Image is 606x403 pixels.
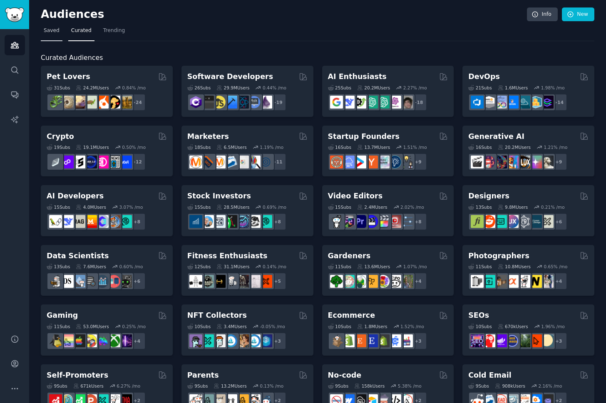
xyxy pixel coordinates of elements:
[353,156,366,168] img: startup
[187,310,247,321] h2: NFT Collectors
[47,85,70,91] div: 31 Sub s
[84,156,97,168] img: web3
[342,334,355,347] img: shopify
[517,215,530,228] img: userexperience
[410,213,427,230] div: + 8
[5,7,24,22] img: GummySearch logo
[84,275,97,288] img: dataengineering
[365,275,378,288] img: GardeningUK
[213,334,226,347] img: NFTmarket
[482,215,495,228] img: logodesign
[72,275,85,288] img: statistics
[189,275,202,288] img: GYM
[119,264,143,269] div: 0.60 % /mo
[117,383,140,389] div: 6.27 % /mo
[96,334,109,347] img: gamers
[263,204,286,210] div: 0.69 % /mo
[61,96,74,109] img: ballpython
[357,204,387,210] div: 2.4M Users
[61,215,74,228] img: DeepSeek
[187,383,208,389] div: 9 Sub s
[49,334,62,347] img: linux_gaming
[236,275,249,288] img: fitness30plus
[47,251,109,261] h2: Data Scientists
[482,275,495,288] img: streetphotography
[76,85,109,91] div: 24.2M Users
[468,85,492,91] div: 21 Sub s
[187,131,229,142] h2: Marketers
[47,204,70,210] div: 15 Sub s
[529,334,542,347] img: GoogleSearchConsole
[224,275,237,288] img: weightroom
[328,310,375,321] h2: Ecommerce
[49,215,62,228] img: LangChain
[107,215,120,228] img: llmops
[213,156,226,168] img: AskMarketing
[353,275,366,288] img: SavageGarden
[377,215,390,228] img: finalcutpro
[269,94,286,111] div: + 19
[562,7,594,22] a: New
[248,275,261,288] img: physicaltherapy
[248,96,261,109] img: AskComputerScience
[214,383,246,389] div: 13.2M Users
[119,334,132,347] img: TwitchStreaming
[328,324,351,329] div: 10 Sub s
[377,156,390,168] img: indiehackers
[259,215,272,228] img: technicalanalysis
[354,383,385,389] div: 158k Users
[119,96,132,109] img: dogbreed
[187,85,211,91] div: 26 Sub s
[248,334,261,347] img: OpenseaMarket
[44,27,60,35] span: Saved
[201,96,214,109] img: software
[541,96,554,109] img: PlatformEngineers
[330,156,343,168] img: EntrepreneurRideAlong
[541,204,565,210] div: 0.21 % /mo
[47,144,70,150] div: 19 Sub s
[128,153,146,171] div: + 12
[119,215,132,228] img: AIDevelopersSociety
[328,370,362,381] h2: No-code
[107,96,120,109] img: PetAdvice
[49,275,62,288] img: MachineLearning
[471,275,484,288] img: analog
[506,96,519,109] img: DevOpsLinks
[410,153,427,171] div: + 9
[330,275,343,288] img: vegetablegardening
[398,383,422,389] div: 5.38 % /mo
[357,324,387,329] div: 1.8M Users
[76,204,106,210] div: 4.0M Users
[468,144,492,150] div: 16 Sub s
[342,215,355,228] img: editors
[330,334,343,347] img: dropship
[72,334,85,347] img: macgaming
[260,144,283,150] div: 1.19 % /mo
[365,334,378,347] img: EtsySellers
[353,215,366,228] img: premiere
[328,251,371,261] h2: Gardeners
[328,85,351,91] div: 25 Sub s
[498,324,528,329] div: 670k Users
[468,370,511,381] h2: Cold Email
[517,96,530,109] img: platformengineering
[506,334,519,347] img: SEO_cases
[400,204,424,210] div: 2.02 % /mo
[96,215,109,228] img: OpenSourceAI
[365,156,378,168] img: ycombinator
[377,275,390,288] img: flowers
[498,85,528,91] div: 1.6M Users
[357,144,390,150] div: 13.7M Users
[342,96,355,109] img: DeepSeek
[482,156,495,168] img: dalle2
[541,156,554,168] img: DreamBooth
[236,215,249,228] img: StocksAndTrading
[187,251,268,261] h2: Fitness Enthusiasts
[224,96,237,109] img: iOSProgramming
[529,215,542,228] img: learndesign
[100,24,128,41] a: Trending
[128,213,146,230] div: + 8
[47,310,78,321] h2: Gaming
[468,324,492,329] div: 10 Sub s
[365,215,378,228] img: VideoEditors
